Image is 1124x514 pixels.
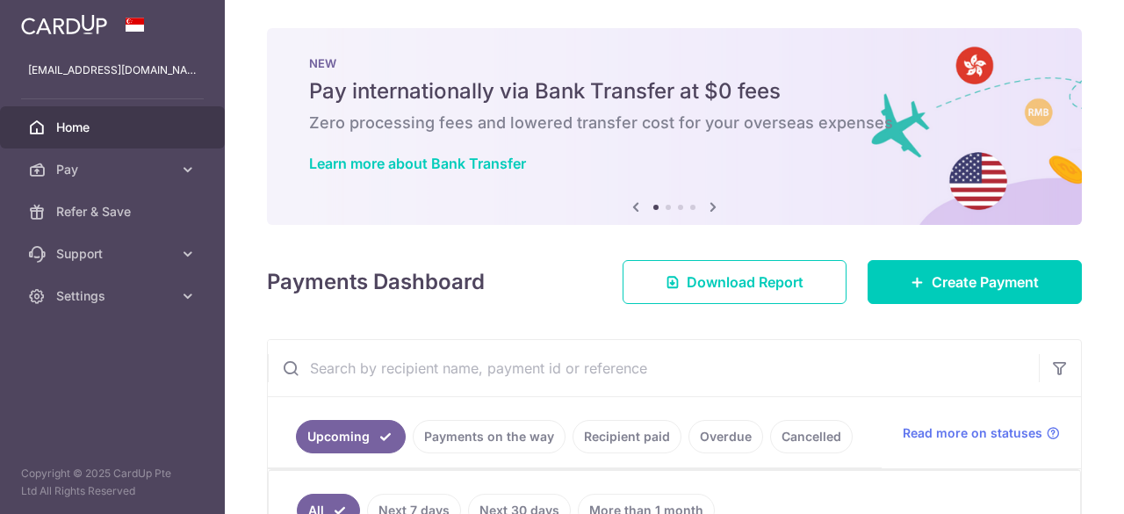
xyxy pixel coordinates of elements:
[868,260,1082,304] a: Create Payment
[932,271,1039,293] span: Create Payment
[56,245,172,263] span: Support
[623,260,847,304] a: Download Report
[413,420,566,453] a: Payments on the way
[28,62,197,79] p: [EMAIL_ADDRESS][DOMAIN_NAME]
[56,287,172,305] span: Settings
[309,56,1040,70] p: NEW
[573,420,681,453] a: Recipient paid
[268,340,1039,396] input: Search by recipient name, payment id or reference
[56,119,172,136] span: Home
[687,271,803,293] span: Download Report
[309,155,526,172] a: Learn more about Bank Transfer
[309,77,1040,105] h5: Pay internationally via Bank Transfer at $0 fees
[267,266,485,298] h4: Payments Dashboard
[56,161,172,178] span: Pay
[903,424,1042,442] span: Read more on statuses
[770,420,853,453] a: Cancelled
[309,112,1040,134] h6: Zero processing fees and lowered transfer cost for your overseas expenses
[56,203,172,221] span: Refer & Save
[267,28,1082,225] img: Bank transfer banner
[296,420,406,453] a: Upcoming
[21,14,107,35] img: CardUp
[688,420,763,453] a: Overdue
[903,424,1060,442] a: Read more on statuses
